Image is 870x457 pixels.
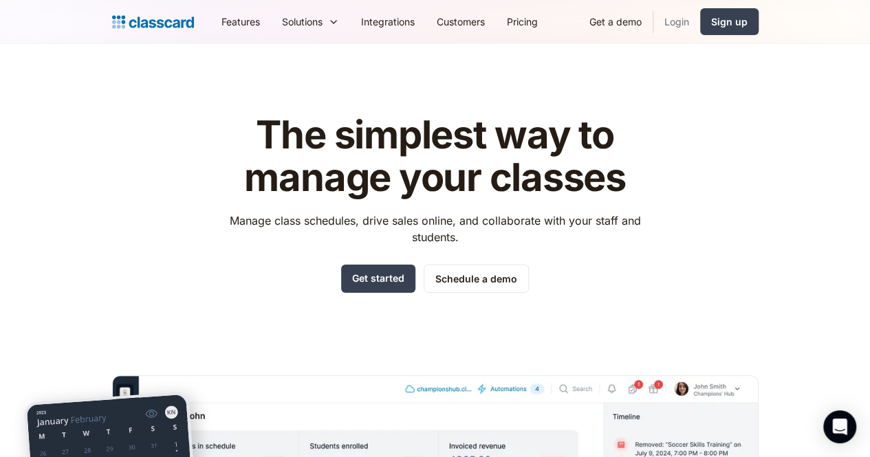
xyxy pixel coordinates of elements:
div: Sign up [711,14,748,29]
div: Open Intercom Messenger [823,410,856,443]
a: Sign up [700,8,759,35]
a: Customers [426,6,496,37]
a: home [112,12,194,32]
a: Schedule a demo [424,265,529,293]
h1: The simplest way to manage your classes [217,114,653,199]
a: Features [210,6,271,37]
a: Get started [341,265,415,293]
a: Login [653,6,700,37]
a: Pricing [496,6,549,37]
a: Integrations [350,6,426,37]
a: Get a demo [578,6,653,37]
p: Manage class schedules, drive sales online, and collaborate with your staff and students. [217,212,653,245]
div: Solutions [282,14,323,29]
div: Solutions [271,6,350,37]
